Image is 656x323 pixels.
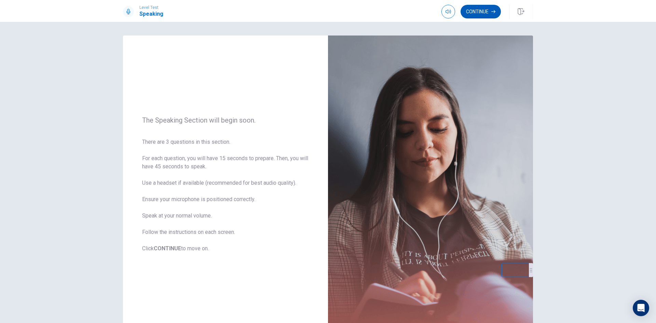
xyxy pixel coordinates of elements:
span: The Speaking Section will begin soon. [142,116,309,124]
div: Open Intercom Messenger [633,300,649,316]
button: Continue [461,5,501,18]
span: Level Test [139,5,163,10]
h1: Speaking [139,10,163,18]
b: CONTINUE [154,245,181,252]
span: There are 3 questions in this section. For each question, you will have 15 seconds to prepare. Th... [142,138,309,253]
